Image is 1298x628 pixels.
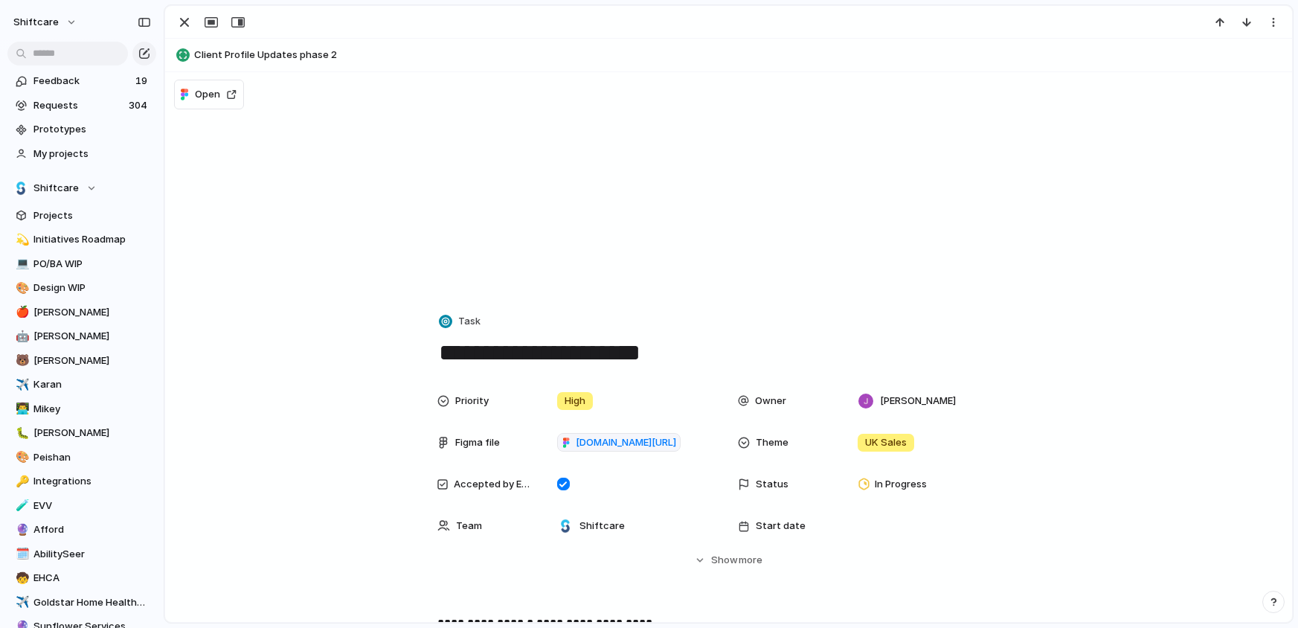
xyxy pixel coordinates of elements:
[16,400,26,417] div: 👨‍💻
[7,519,156,541] a: 🔮Afford
[174,80,244,109] button: Open
[565,394,585,408] span: High
[13,377,28,392] button: ✈️
[13,450,28,465] button: 🎨
[33,522,151,537] span: Afford
[436,311,485,333] button: Task
[172,43,1285,67] button: Client Profile Updates phase 2
[13,499,28,513] button: 🧪
[33,98,124,113] span: Requests
[13,232,28,247] button: 💫
[13,547,28,562] button: 🗓️
[13,281,28,295] button: 🎨
[33,450,151,465] span: Peishan
[33,208,151,223] span: Projects
[456,519,482,534] span: Team
[756,435,788,450] span: Theme
[194,48,1285,63] span: Client Profile Updates phase 2
[7,567,156,589] a: 🧒EHCA
[7,177,156,199] button: Shiftcare
[13,595,28,610] button: ✈️
[33,595,151,610] span: Goldstar Home Healthcare
[33,571,151,586] span: EHCA
[7,446,156,469] a: 🎨Peishan
[756,477,788,492] span: Status
[7,398,156,420] a: 👨‍💻Mikey
[16,352,26,369] div: 🐻
[7,94,156,117] a: Requests304
[7,592,156,614] a: ✈️Goldstar Home Healthcare
[7,118,156,141] a: Prototypes
[33,122,151,137] span: Prototypes
[875,477,927,492] span: In Progress
[7,253,156,275] a: 💻PO/BA WIP
[7,228,156,251] a: 💫Initiatives Roadmap
[739,553,762,568] span: more
[33,147,151,161] span: My projects
[7,495,156,517] a: 🧪EVV
[195,87,220,102] span: Open
[16,377,26,394] div: ✈️
[7,70,156,92] a: Feedback19
[16,545,26,563] div: 🗓️
[16,280,26,297] div: 🎨
[16,231,26,249] div: 💫
[437,547,1021,574] button: Showmore
[33,377,151,392] span: Karan
[755,394,786,408] span: Owner
[129,98,150,113] span: 304
[7,543,156,565] a: 🗓️AbilitySeer
[13,522,28,537] button: 🔮
[880,394,956,408] span: [PERSON_NAME]
[579,519,625,534] span: Shiftcare
[135,74,150,89] span: 19
[13,571,28,586] button: 🧒
[16,522,26,539] div: 🔮
[33,181,79,196] span: Shiftcare
[16,570,26,587] div: 🧒
[7,143,156,165] a: My projects
[455,435,500,450] span: Figma file
[16,304,26,321] div: 🍎
[33,74,131,89] span: Feedback
[16,255,26,272] div: 💻
[33,329,151,344] span: [PERSON_NAME]
[33,353,151,368] span: [PERSON_NAME]
[33,232,151,247] span: Initiatives Roadmap
[33,257,151,272] span: PO/BA WIP
[7,301,156,324] a: 🍎[PERSON_NAME]
[576,435,676,450] span: [DOMAIN_NAME][URL]
[711,553,738,568] span: Show
[13,402,28,417] button: 👨‍💻
[16,473,26,490] div: 🔑
[557,433,681,452] a: [DOMAIN_NAME][URL]
[7,277,156,299] a: 🎨Design WIP
[33,547,151,562] span: AbilitySeer
[13,305,28,320] button: 🍎
[33,402,151,417] span: Mikey
[458,314,481,329] span: Task
[756,519,806,534] span: Start date
[13,353,28,368] button: 🐻
[33,281,151,295] span: Design WIP
[33,499,151,513] span: EVV
[455,394,489,408] span: Priority
[7,325,156,347] a: 🤖[PERSON_NAME]
[7,205,156,227] a: Projects
[16,425,26,442] div: 🐛
[7,374,156,396] a: ✈️Karan
[16,594,26,611] div: ✈️
[33,426,151,440] span: [PERSON_NAME]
